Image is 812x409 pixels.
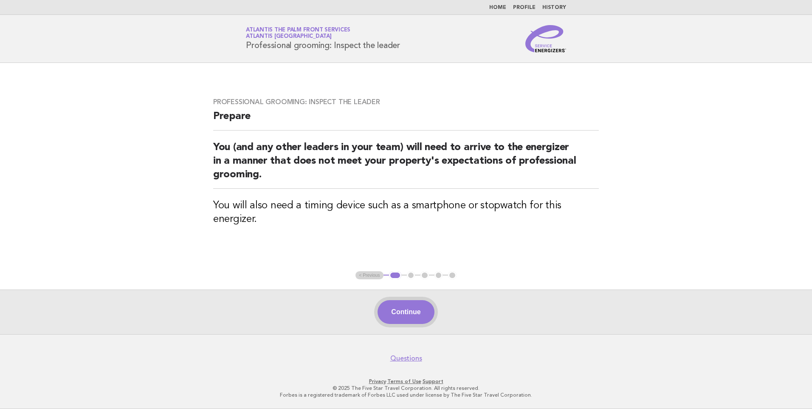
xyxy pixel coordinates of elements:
[542,5,566,10] a: History
[387,378,421,384] a: Terms of Use
[213,98,599,106] h3: Professional grooming: Inspect the leader
[378,300,434,324] button: Continue
[525,25,566,52] img: Service Energizers
[146,385,666,392] p: © 2025 The Five Star Travel Corporation. All rights reserved.
[246,27,350,39] a: Atlantis The Palm Front ServicesAtlantis [GEOGRAPHIC_DATA]
[246,34,332,40] span: Atlantis [GEOGRAPHIC_DATA]
[146,378,666,385] p: · ·
[390,354,422,363] a: Questions
[213,110,599,131] h2: Prepare
[423,378,443,384] a: Support
[213,199,599,226] h3: You will also need a timing device such as a smartphone or stopwatch for this energizer.
[246,28,400,50] h1: Professional grooming: Inspect the leader
[489,5,506,10] a: Home
[213,141,599,189] h2: You (and any other leaders in your team) will need to arrive to the energizer in a manner that do...
[389,271,401,280] button: 1
[369,378,386,384] a: Privacy
[513,5,536,10] a: Profile
[146,392,666,398] p: Forbes is a registered trademark of Forbes LLC used under license by The Five Star Travel Corpora...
